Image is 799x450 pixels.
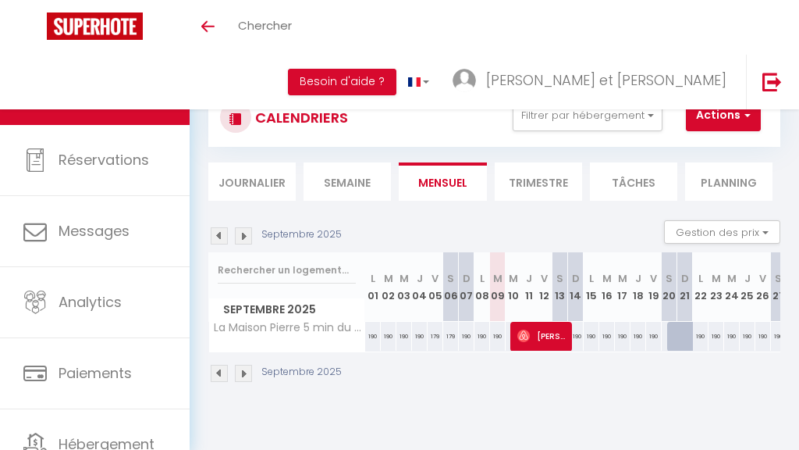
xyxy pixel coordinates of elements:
div: 190 [708,322,724,351]
span: La Maison Pierre 5 min du Centre [211,322,368,334]
abbr: L [480,271,485,286]
abbr: D [572,271,580,286]
th: 25 [740,252,755,322]
button: Actions [686,100,761,131]
li: Planning [685,162,772,201]
abbr: J [635,271,641,286]
th: 06 [443,252,459,322]
p: Septembre 2025 [261,227,342,242]
li: Journalier [208,162,296,201]
th: 08 [474,252,490,322]
th: 16 [599,252,615,322]
span: [PERSON_NAME] [517,321,570,351]
th: 20 [662,252,677,322]
span: Analytics [59,292,122,312]
li: Mensuel [399,162,486,201]
th: 18 [630,252,646,322]
abbr: V [759,271,766,286]
th: 10 [506,252,521,322]
div: 190 [740,322,755,351]
span: Paiements [59,363,132,383]
abbr: L [371,271,375,286]
div: 190 [412,322,428,351]
abbr: M [727,271,737,286]
span: [PERSON_NAME] et [PERSON_NAME] [486,70,726,90]
th: 12 [537,252,552,322]
th: 02 [381,252,396,322]
div: 190 [630,322,646,351]
th: 17 [615,252,630,322]
div: 190 [459,322,474,351]
p: Septembre 2025 [261,365,342,380]
abbr: J [744,271,751,286]
abbr: S [447,271,454,286]
abbr: M [509,271,518,286]
img: Super Booking [47,12,143,40]
th: 01 [365,252,381,322]
li: Trimestre [495,162,582,201]
li: Tâches [590,162,677,201]
span: Septembre 2025 [209,298,364,321]
abbr: S [556,271,563,286]
input: Rechercher un logement... [218,256,356,284]
span: Messages [59,221,130,241]
button: Besoin d'aide ? [288,69,396,95]
li: Semaine [304,162,391,201]
th: 13 [552,252,568,322]
abbr: L [589,271,594,286]
div: 190 [568,322,584,351]
div: 190 [693,322,708,351]
th: 23 [708,252,724,322]
abbr: D [681,271,689,286]
img: ... [453,69,476,92]
abbr: J [526,271,532,286]
span: Chercher [238,17,292,34]
button: Filtrer par hébergement [513,100,662,131]
th: 24 [724,252,740,322]
div: 190 [615,322,630,351]
abbr: V [541,271,548,286]
th: 21 [677,252,693,322]
th: 07 [459,252,474,322]
abbr: S [666,271,673,286]
th: 09 [490,252,506,322]
div: 190 [599,322,615,351]
th: 19 [646,252,662,322]
abbr: M [618,271,627,286]
div: 190 [365,322,381,351]
th: 11 [521,252,537,322]
abbr: M [399,271,409,286]
th: 03 [396,252,412,322]
abbr: J [417,271,423,286]
th: 14 [568,252,584,322]
div: 190 [724,322,740,351]
abbr: M [712,271,721,286]
abbr: V [650,271,657,286]
img: logout [762,72,782,91]
span: Réservations [59,150,149,170]
th: 26 [755,252,771,322]
div: 190 [396,322,412,351]
th: 27 [771,252,787,322]
div: 190 [584,322,599,351]
abbr: D [463,271,471,286]
th: 04 [412,252,428,322]
div: 190 [771,322,787,351]
th: 15 [584,252,599,322]
div: 179 [428,322,443,351]
div: 190 [381,322,396,351]
th: 22 [693,252,708,322]
abbr: L [698,271,703,286]
abbr: S [775,271,782,286]
th: 05 [428,252,443,322]
div: 190 [755,322,771,351]
abbr: M [493,271,502,286]
a: ... [PERSON_NAME] et [PERSON_NAME] [441,55,746,109]
abbr: V [431,271,439,286]
div: 190 [490,322,506,351]
abbr: M [602,271,612,286]
div: 190 [474,322,490,351]
abbr: M [384,271,393,286]
button: Gestion des prix [664,220,780,244]
h3: CALENDRIERS [251,100,348,135]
